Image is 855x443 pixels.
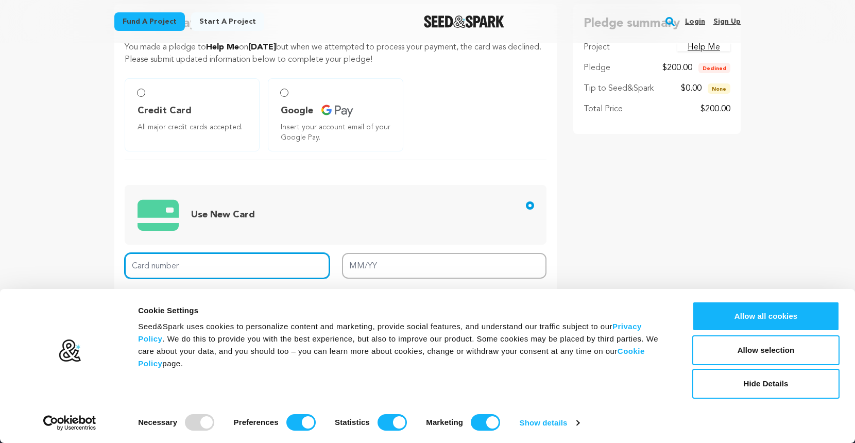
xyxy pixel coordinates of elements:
[248,43,276,52] span: [DATE]
[125,41,546,66] p: You made a pledge to on but when we attempted to process your payment, the card was declined. Ple...
[520,415,579,431] a: Show details
[125,253,330,279] input: Card number
[138,320,669,370] div: Seed&Spark uses cookies to personalize content and marketing, provide social features, and unders...
[191,210,255,219] span: Use New Card
[138,322,642,343] a: Privacy Policy
[321,105,353,117] img: credit card icons
[25,415,115,431] a: Usercentrics Cookiebot - opens in a new window
[584,41,610,54] p: Project
[342,253,547,279] input: MM/YY
[584,62,610,74] p: Pledge
[335,418,370,427] strong: Statistics
[426,418,463,427] strong: Marketing
[138,122,251,132] span: All major credit cards accepted.
[191,12,264,31] a: Start a project
[424,15,505,28] img: Seed&Spark Logo Dark Mode
[713,13,741,30] a: Sign up
[685,13,705,30] a: Login
[584,82,654,95] p: Tip to Seed&Spark
[58,339,81,363] img: logo
[138,104,192,118] span: Credit Card
[692,369,840,399] button: Hide Details
[281,104,313,118] span: Google
[234,418,279,427] strong: Preferences
[692,335,840,365] button: Allow selection
[584,103,623,115] p: Total Price
[681,84,702,93] span: $0.00
[281,122,394,143] span: Insert your account email of your Google Pay.
[708,83,730,94] span: None
[206,43,239,52] span: Help Me
[677,43,730,52] a: Help Me
[138,194,179,236] img: credit card icons
[138,304,669,317] div: Cookie Settings
[138,418,177,427] strong: Necessary
[662,64,692,72] span: $200.00
[114,12,185,31] a: Fund a project
[698,63,730,73] span: Declined
[700,103,730,115] p: $200.00
[692,301,840,331] button: Allow all cookies
[424,15,505,28] a: Seed&Spark Homepage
